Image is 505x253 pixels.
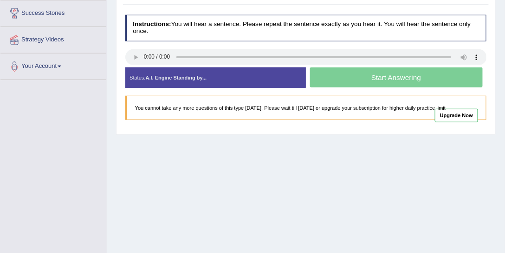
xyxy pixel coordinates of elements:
[146,75,207,80] strong: A.I. Engine Standing by...
[0,53,106,77] a: Your Account
[125,15,487,41] h4: You will hear a sentence. Please repeat the sentence exactly as you hear it. You will hear the se...
[125,96,487,120] div: You cannot take any more questions of this type [DATE]. Please wait till [DATE] or upgrade your s...
[0,27,106,50] a: Strategy Videos
[0,0,106,24] a: Success Stories
[435,109,479,122] a: Upgrade Now
[125,67,306,88] div: Status:
[133,20,171,27] b: Instructions:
